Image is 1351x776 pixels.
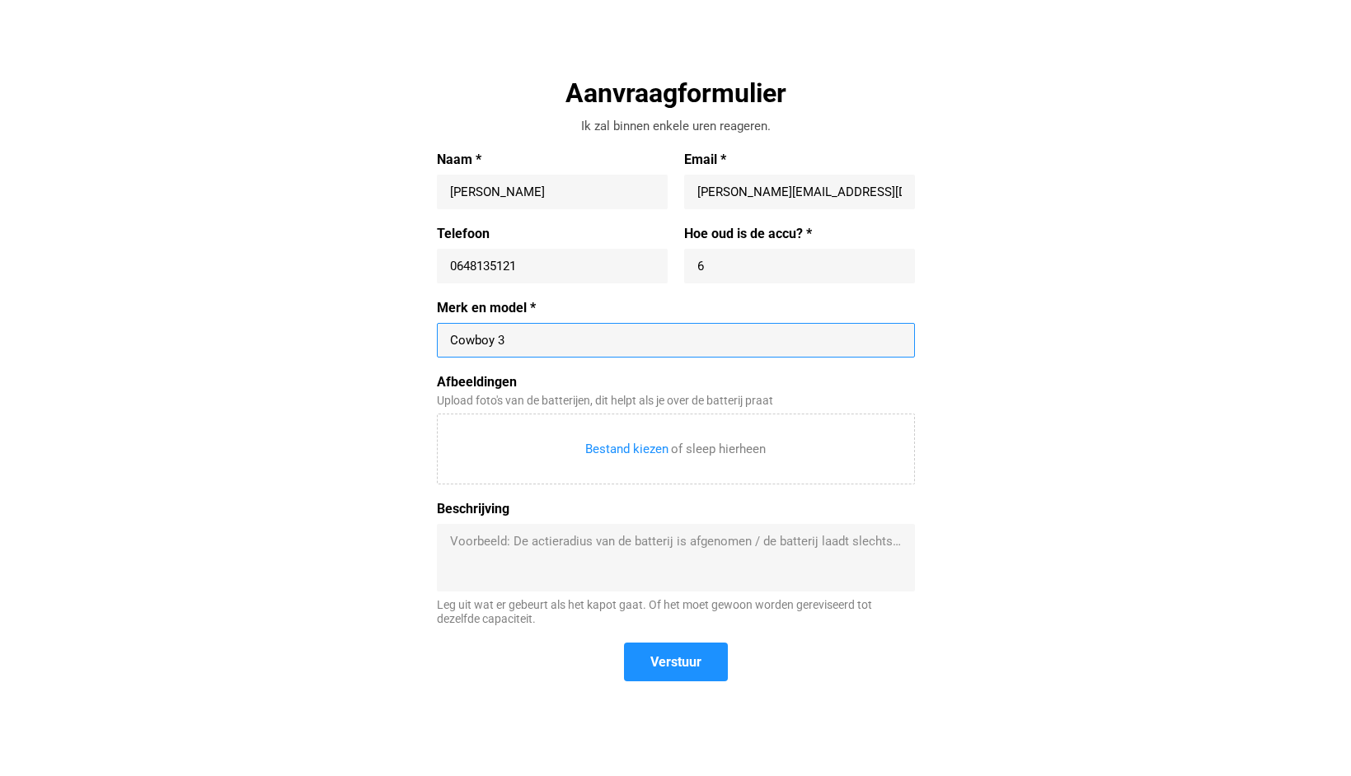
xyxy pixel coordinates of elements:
[450,184,654,200] input: Naam *
[437,501,915,517] label: Beschrijving
[437,226,668,242] label: Telefoon
[437,300,915,316] label: Merk en model *
[684,152,915,168] label: Email *
[624,643,728,681] button: Verstuur
[650,653,701,671] span: Verstuur
[450,258,654,274] input: +31 647493275
[437,118,915,135] div: Ik zal binnen enkele uren reageren.
[450,332,902,348] input: Merk en model *
[437,598,915,626] div: Leg uit wat er gebeurt als het kapot gaat. Of het moet gewoon worden gereviseerd tot dezelfde cap...
[684,226,915,242] label: Hoe oud is de accu? *
[437,76,915,110] div: Aanvraagformulier
[437,152,668,168] label: Naam *
[437,394,915,408] div: Upload foto's van de batterijen, dit helpt als je over de batterij praat
[437,374,915,390] label: Afbeeldingen
[697,184,902,200] input: Email *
